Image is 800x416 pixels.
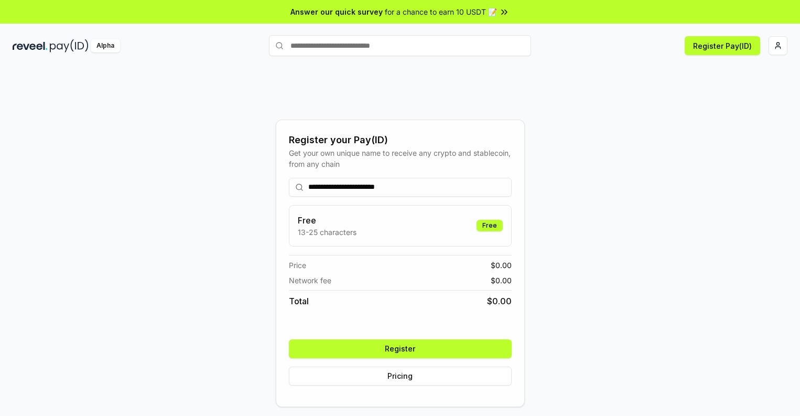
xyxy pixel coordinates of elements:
[491,275,512,286] span: $ 0.00
[13,39,48,52] img: reveel_dark
[477,220,503,231] div: Free
[487,295,512,307] span: $ 0.00
[289,275,331,286] span: Network fee
[289,367,512,386] button: Pricing
[298,214,356,227] h3: Free
[491,260,512,271] span: $ 0.00
[290,6,383,17] span: Answer our quick survey
[289,133,512,147] div: Register your Pay(ID)
[385,6,497,17] span: for a chance to earn 10 USDT 📝
[91,39,120,52] div: Alpha
[289,339,512,358] button: Register
[289,295,309,307] span: Total
[298,227,356,238] p: 13-25 characters
[685,36,760,55] button: Register Pay(ID)
[289,147,512,169] div: Get your own unique name to receive any crypto and stablecoin, from any chain
[50,39,89,52] img: pay_id
[289,260,306,271] span: Price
